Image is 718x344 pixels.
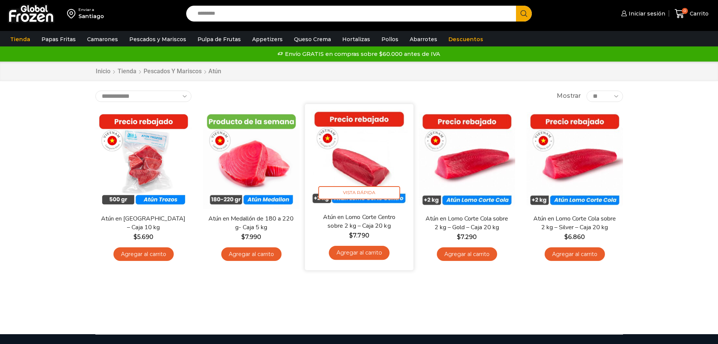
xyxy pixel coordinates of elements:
[688,10,709,17] span: Carrito
[6,32,34,46] a: Tienda
[133,233,137,241] span: $
[208,68,221,75] h1: Atún
[143,67,202,76] a: Pescados y Mariscos
[78,12,104,20] div: Santiago
[83,32,122,46] a: Camarones
[378,32,402,46] a: Pollos
[221,247,282,261] a: Agregar al carrito: “Atún en Medallón de 180 a 220 g- Caja 5 kg”
[457,233,477,241] bdi: 7.290
[241,233,261,241] bdi: 7.990
[557,92,581,100] span: Mostrar
[682,8,688,14] span: 0
[95,91,191,102] select: Pedido de la tienda
[126,32,190,46] a: Pescados y Mariscos
[627,10,665,17] span: Iniciar sesión
[100,214,187,232] a: Atún en [GEOGRAPHIC_DATA] – Caja 10 kg
[619,6,665,21] a: Iniciar sesión
[318,186,400,199] span: Vista Rápida
[133,233,153,241] bdi: 5.690
[117,67,137,76] a: Tienda
[545,247,605,261] a: Agregar al carrito: “Atún en Lomo Corte Cola sobre 2 kg - Silver - Caja 20 kg”
[67,7,78,20] img: address-field-icon.svg
[349,231,369,239] bdi: 7.790
[338,32,374,46] a: Hortalizas
[531,214,618,232] a: Atún en Lomo Corte Cola sobre 2 kg – Silver – Caja 20 kg
[349,231,353,239] span: $
[437,247,497,261] a: Agregar al carrito: “Atún en Lomo Corte Cola sobre 2 kg - Gold – Caja 20 kg”
[516,6,532,22] button: Search button
[241,233,245,241] span: $
[78,7,104,12] div: Enviar a
[315,213,403,230] a: Atún en Lomo Corte Centro sobre 2 kg – Caja 20 kg
[564,233,568,241] span: $
[208,214,294,232] a: Atún en Medallón de 180 a 220 g- Caja 5 kg
[406,32,441,46] a: Abarrotes
[248,32,286,46] a: Appetizers
[95,67,111,76] a: Inicio
[564,233,585,241] bdi: 6.860
[423,214,510,232] a: Atún en Lomo Corte Cola sobre 2 kg – Gold – Caja 20 kg
[445,32,487,46] a: Descuentos
[194,32,245,46] a: Pulpa de Frutas
[290,32,335,46] a: Queso Crema
[38,32,80,46] a: Papas Fritas
[95,67,221,76] nav: Breadcrumb
[329,246,389,260] a: Agregar al carrito: “Atún en Lomo Corte Centro sobre 2 kg - Caja 20 kg”
[457,233,461,241] span: $
[113,247,174,261] a: Agregar al carrito: “Atún en Trozos - Caja 10 kg”
[673,5,710,23] a: 0 Carrito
